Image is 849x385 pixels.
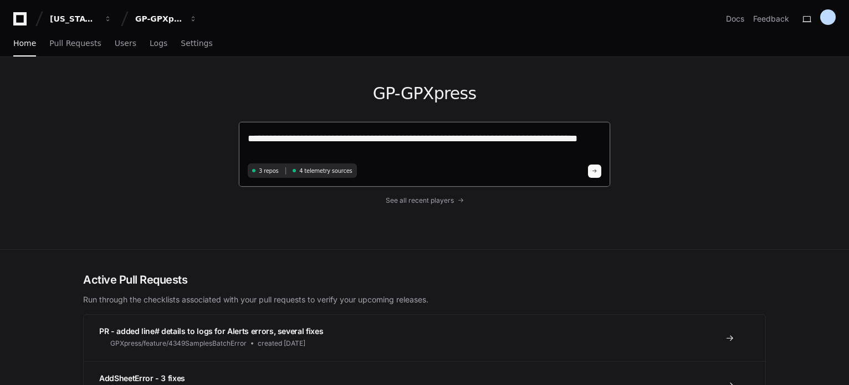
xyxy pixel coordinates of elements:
span: 3 repos [259,167,279,175]
h2: Active Pull Requests [83,272,766,288]
button: Feedback [753,13,789,24]
span: AddSheetError - 3 fixes [99,373,185,383]
a: Pull Requests [49,31,101,57]
span: Settings [181,40,212,47]
span: Home [13,40,36,47]
h1: GP-GPXpress [238,84,611,104]
p: Run through the checklists associated with your pull requests to verify your upcoming releases. [83,294,766,305]
a: Docs [726,13,744,24]
div: [US_STATE] Pacific [50,13,98,24]
span: GPXpress/feature/4349SamplesBatchError [110,339,247,348]
a: Settings [181,31,212,57]
span: PR - added line# details to logs for Alerts errors, several fixes [99,326,323,336]
button: [US_STATE] Pacific [45,9,116,29]
span: created [DATE] [258,339,305,348]
button: GP-GPXpress [131,9,202,29]
span: Pull Requests [49,40,101,47]
a: See all recent players [238,196,611,205]
span: Users [115,40,136,47]
a: Logs [150,31,167,57]
a: Home [13,31,36,57]
span: See all recent players [386,196,454,205]
span: 4 telemetry sources [299,167,352,175]
a: Users [115,31,136,57]
div: GP-GPXpress [135,13,183,24]
span: Logs [150,40,167,47]
a: PR - added line# details to logs for Alerts errors, several fixesGPXpress/feature/4349SamplesBatc... [84,315,765,361]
